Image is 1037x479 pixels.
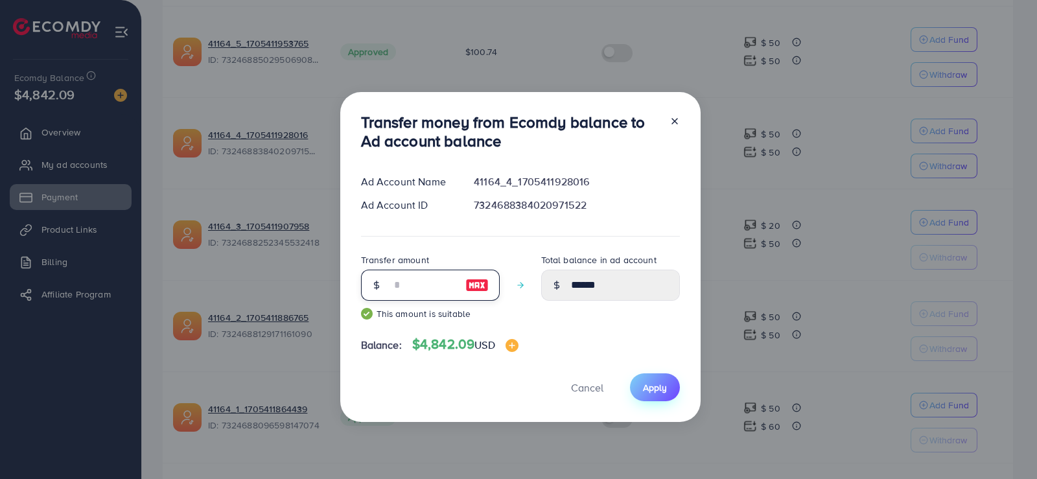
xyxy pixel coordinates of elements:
[630,373,680,401] button: Apply
[361,308,373,320] img: guide
[555,373,620,401] button: Cancel
[643,381,667,394] span: Apply
[361,113,659,150] h3: Transfer money from Ecomdy balance to Ad account balance
[982,421,1027,469] iframe: Chat
[351,174,464,189] div: Ad Account Name
[351,198,464,213] div: Ad Account ID
[412,336,518,353] h4: $4,842.09
[465,277,489,293] img: image
[463,198,690,213] div: 7324688384020971522
[361,307,500,320] small: This amount is suitable
[571,380,603,395] span: Cancel
[361,338,402,353] span: Balance:
[474,338,495,352] span: USD
[463,174,690,189] div: 41164_4_1705411928016
[361,253,429,266] label: Transfer amount
[541,253,657,266] label: Total balance in ad account
[506,339,518,352] img: image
